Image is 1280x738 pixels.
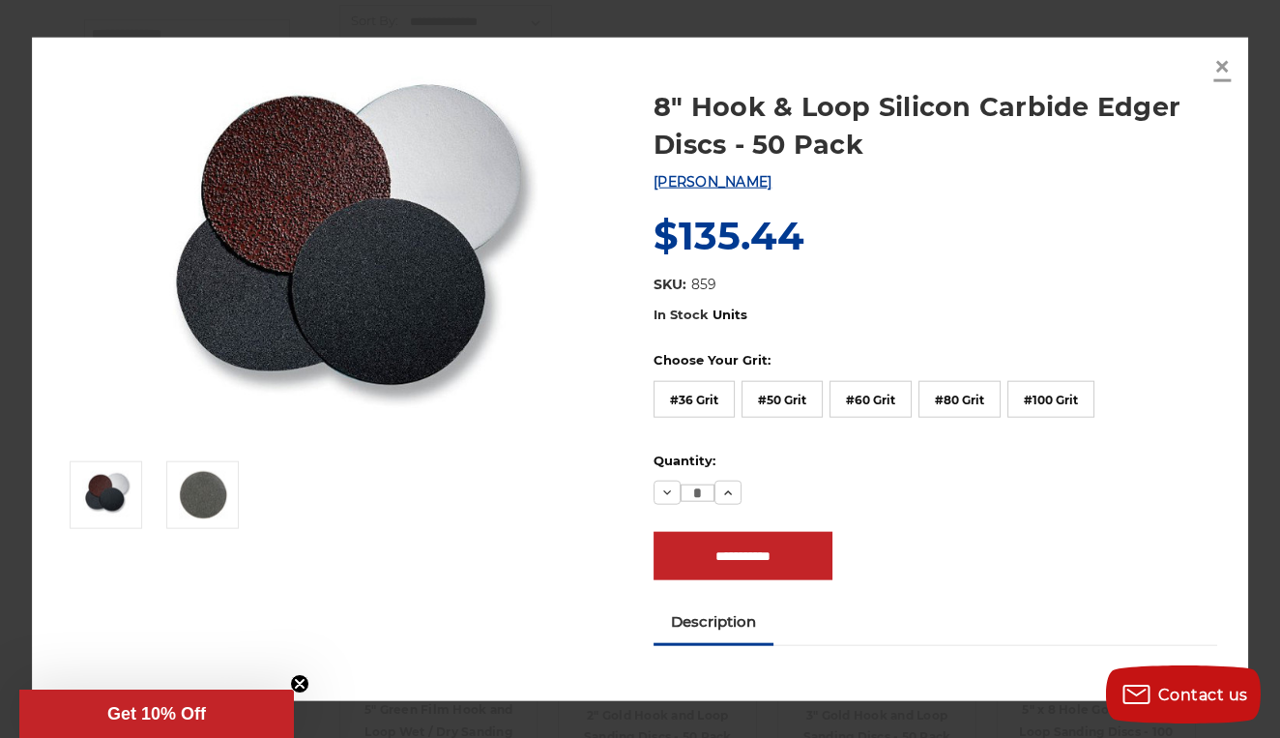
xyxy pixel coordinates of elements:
[654,212,804,259] span: $135.44
[19,690,294,738] div: Get 10% OffClose teaser
[1207,51,1237,82] a: Close
[654,351,1217,370] label: Choose Your Grit:
[179,471,227,519] img: 8" Hook & Loop Silicon Carbide Edger Discs
[1213,47,1231,85] span: ×
[151,68,538,451] img: Silicon Carbide 8" Hook & Loop Edger Discs
[654,173,771,191] a: [PERSON_NAME]
[654,452,1217,471] label: Quantity:
[1158,686,1248,704] span: Contact us
[713,307,747,322] span: Units
[1106,665,1261,723] button: Contact us
[654,600,773,642] a: Description
[654,88,1217,163] a: 8" Hook & Loop Silicon Carbide Edger Discs - 50 Pack
[654,275,686,295] dt: SKU:
[82,471,131,519] img: Silicon Carbide 8" Hook & Loop Edger Discs
[654,307,709,322] span: In Stock
[691,275,716,295] dd: 859
[107,704,206,723] span: Get 10% Off
[290,674,309,694] button: Close teaser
